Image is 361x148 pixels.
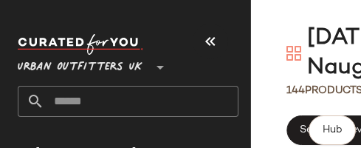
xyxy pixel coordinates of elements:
span: Hub [322,124,343,136]
img: cfy_white_logo.C9jOOHJF.svg [18,34,143,55]
span: Urban Outfitters UK [18,50,142,77]
button: Hub [309,115,356,145]
img: svg%3e [286,46,301,61]
span: 144 [286,85,305,96]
